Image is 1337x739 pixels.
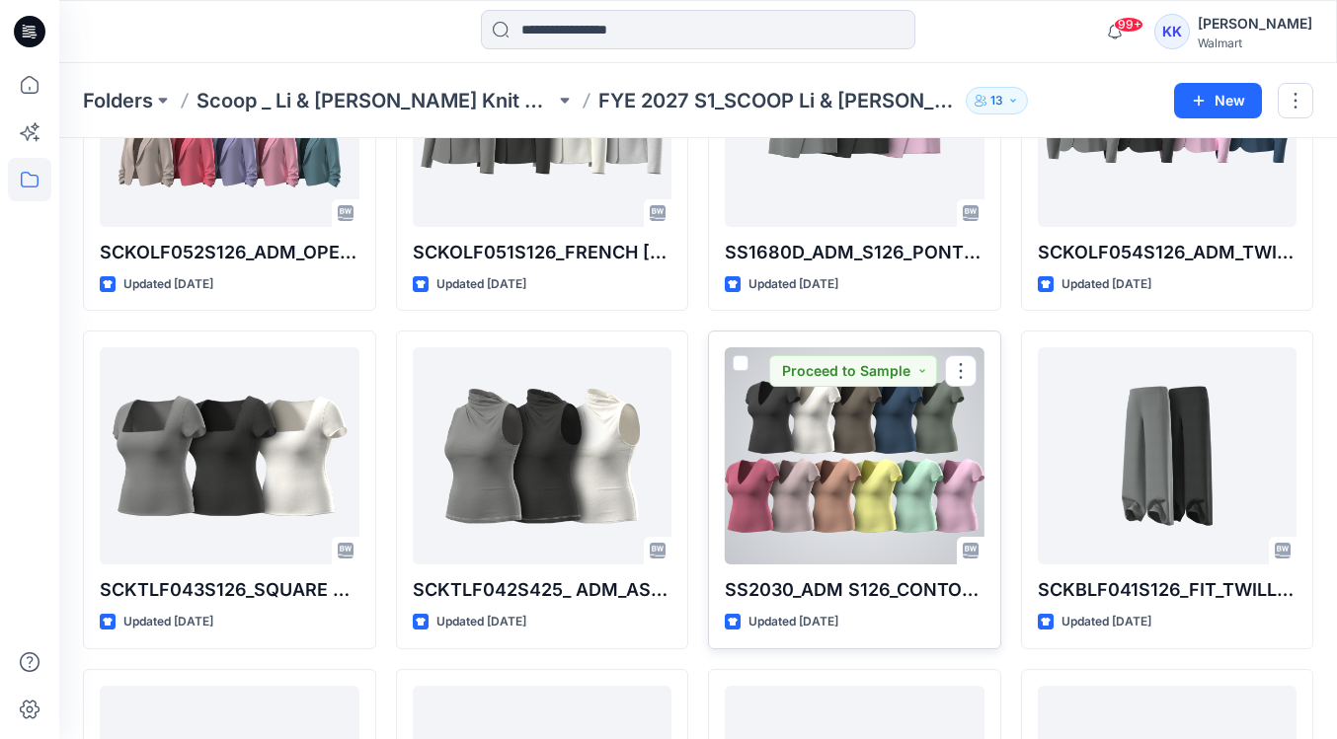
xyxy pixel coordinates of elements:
a: SCKBLF041S126_FIT_TWILL PONTE WL PULL ON PANT [1038,347,1298,564]
a: SCKTLF043S126_SQUARE NECK CONTOUR TEE [100,347,359,564]
div: Walmart [1198,36,1312,50]
p: Updated [DATE] [123,612,213,632]
p: SCKTLF042S425_ ADM_ASYMMETRICAL NECK CONTOUR TANK [413,576,672,604]
p: SS1680D_ADM_S126_PONTE ENVELOPE SKIRT_9.24 [725,239,984,266]
span: 99+ [1114,17,1143,33]
p: SCKBLF041S126_FIT_TWILL [PERSON_NAME] PULL ON PANT [1038,576,1298,604]
p: Updated [DATE] [748,612,838,632]
p: Updated [DATE] [436,274,526,295]
p: SCKOLF052S126_ADM_OPEN CROPPED SCRUNCH SLEEVE BLAZER_2.19 [100,239,359,266]
a: Folders [83,87,153,114]
p: 13 [990,90,1003,111]
div: [PERSON_NAME] [1198,12,1312,36]
p: Updated [DATE] [123,274,213,295]
p: SCKTLF043S126_SQUARE NECK CONTOUR TEE [100,576,359,604]
p: SCKOLF054S126_ADM_TWILL PONTE COLLARLESS BARREL SLEEVE BLAZER_4.3 [1038,239,1298,266]
a: SCKTLF042S425_ ADM_ASYMMETRICAL NECK CONTOUR TANK [413,347,672,564]
p: Updated [DATE] [436,612,526,632]
a: SS2030_ADM S126_CONTOUR V NECK [725,347,984,564]
button: 13 [966,87,1028,114]
p: Updated [DATE] [748,274,838,295]
button: New [1174,83,1262,118]
p: FYE 2027 S1_SCOOP Li & [PERSON_NAME] Tops bottoms Dresses [598,87,957,114]
p: SCKOLF051S126_FRENCH [PERSON_NAME] ONE BUTTON BLAZER [413,239,672,266]
p: Updated [DATE] [1062,274,1151,295]
a: Scoop _ Li & [PERSON_NAME] Knit & Woven Tops Dress Bottoms Outerwear [197,87,555,114]
p: Updated [DATE] [1062,612,1151,632]
p: SS2030_ADM S126_CONTOUR V NECK [725,576,984,604]
div: KK [1154,14,1190,49]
